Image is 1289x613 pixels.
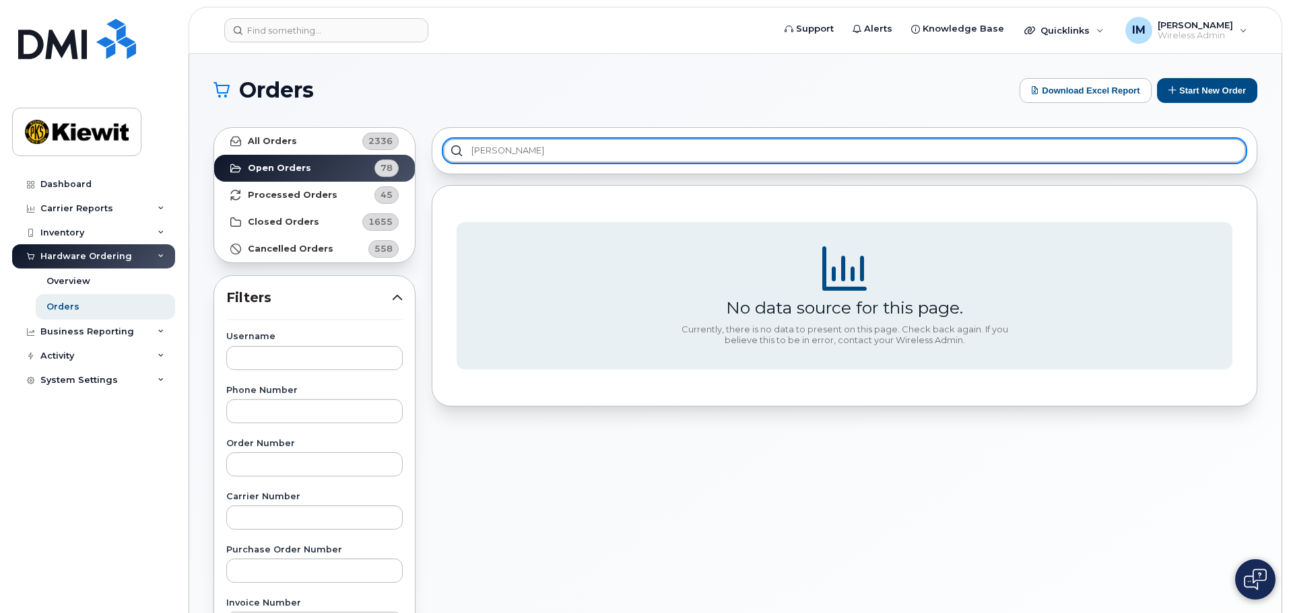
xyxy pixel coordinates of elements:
[1244,569,1267,590] img: Open chat
[726,297,963,318] div: No data source for this page.
[214,209,415,236] a: Closed Orders1655
[248,244,333,254] strong: Cancelled Orders
[676,324,1013,345] div: Currently, there is no data to present on this page. Check back again. If you believe this to be ...
[214,128,415,155] a: All Orders2336
[226,439,403,448] label: Order Number
[226,332,403,341] label: Username
[226,546,403,554] label: Purchase Order Number
[381,188,393,201] span: 45
[374,242,393,255] span: 558
[226,288,392,308] span: Filters
[248,163,311,174] strong: Open Orders
[248,136,297,147] strong: All Orders
[1157,78,1257,103] button: Start New Order
[368,215,393,228] span: 1655
[443,139,1246,163] input: Search in orders
[248,217,319,227] strong: Closed Orders
[226,493,403,501] label: Carrier Number
[226,599,403,608] label: Invoice Number
[214,155,415,182] a: Open Orders78
[239,80,314,100] span: Orders
[226,386,403,395] label: Phone Number
[214,236,415,262] a: Cancelled Orders558
[214,182,415,209] a: Processed Orders45
[248,190,337,201] strong: Processed Orders
[381,161,393,174] span: 78
[1020,78,1152,103] button: Download Excel Report
[368,135,393,147] span: 2336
